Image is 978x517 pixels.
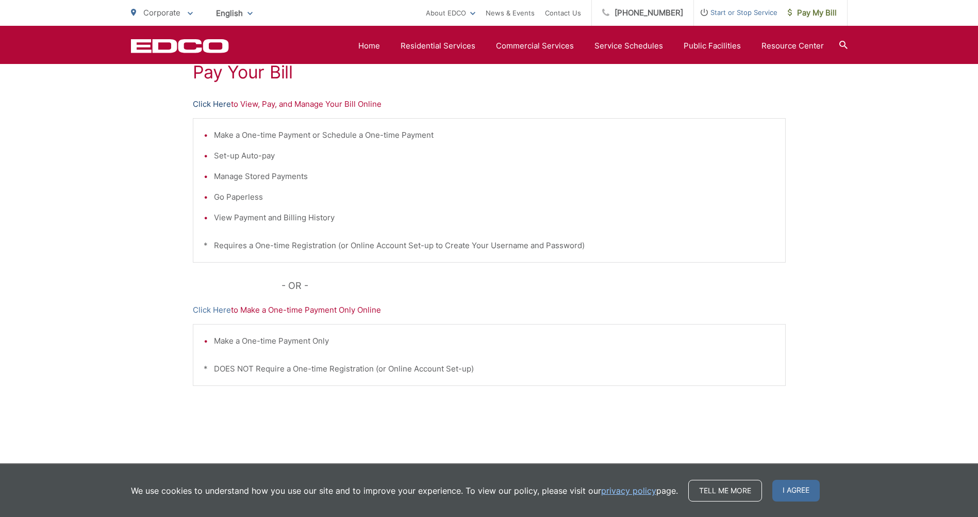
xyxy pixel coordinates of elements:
[496,40,574,52] a: Commercial Services
[545,7,581,19] a: Contact Us
[214,191,775,203] li: Go Paperless
[684,40,741,52] a: Public Facilities
[601,484,656,497] a: privacy policy
[193,62,786,83] h1: Pay Your Bill
[788,7,837,19] span: Pay My Bill
[214,335,775,347] li: Make a One-time Payment Only
[214,212,775,224] li: View Payment and Billing History
[131,484,678,497] p: We use cookies to understand how you use our site and to improve your experience. To view our pol...
[281,278,786,294] p: - OR -
[688,480,762,502] a: Tell me more
[193,304,231,316] a: Click Here
[772,480,820,502] span: I agree
[143,8,180,18] span: Corporate
[214,129,775,141] li: Make a One-time Payment or Schedule a One-time Payment
[358,40,380,52] a: Home
[193,98,231,110] a: Click Here
[208,4,260,22] span: English
[401,40,475,52] a: Residential Services
[214,170,775,183] li: Manage Stored Payments
[486,7,535,19] a: News & Events
[131,39,229,53] a: EDCD logo. Return to the homepage.
[204,239,775,252] p: * Requires a One-time Registration (or Online Account Set-up to Create Your Username and Password)
[426,7,475,19] a: About EDCO
[594,40,663,52] a: Service Schedules
[761,40,824,52] a: Resource Center
[204,363,775,375] p: * DOES NOT Require a One-time Registration (or Online Account Set-up)
[214,150,775,162] li: Set-up Auto-pay
[193,98,786,110] p: to View, Pay, and Manage Your Bill Online
[193,304,786,316] p: to Make a One-time Payment Only Online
